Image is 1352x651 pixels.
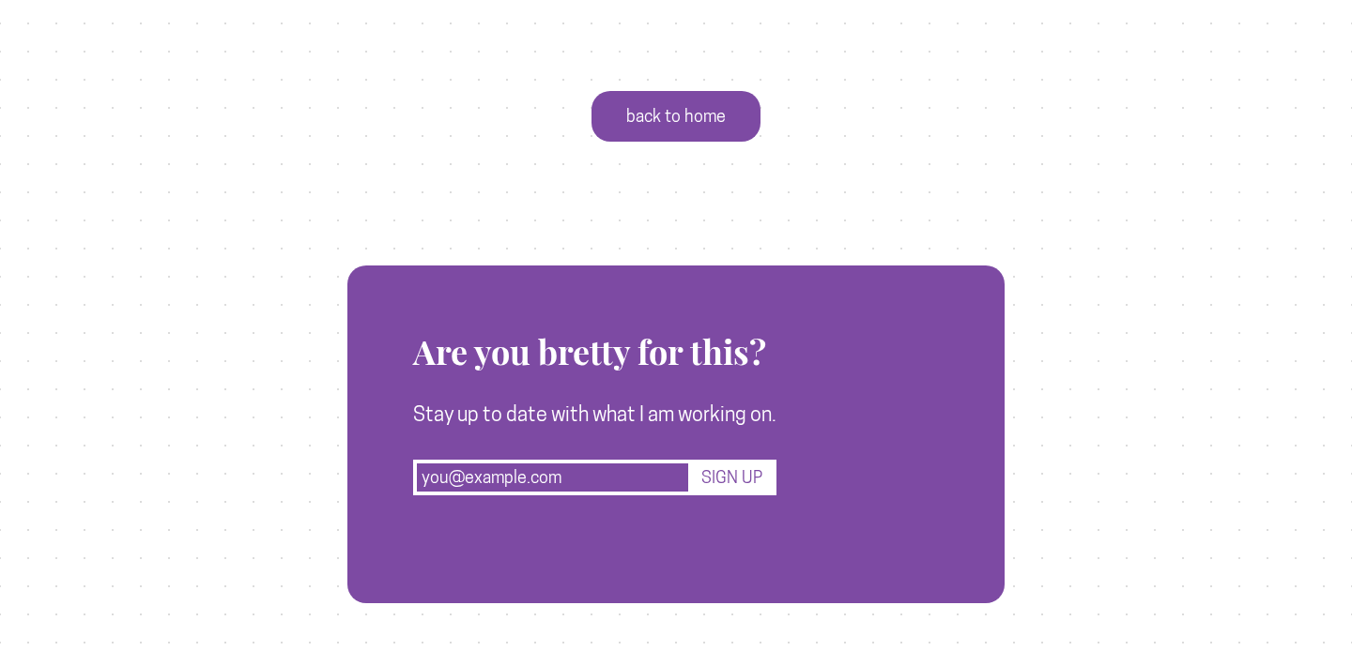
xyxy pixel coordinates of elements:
button: SIGN UP [692,460,776,495]
h1: Are you bretty for this? [413,265,776,371]
a: back to home [591,91,760,142]
p: Stay up to date with what I am working on. [413,398,776,431]
input: you@example.com [413,460,692,495]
